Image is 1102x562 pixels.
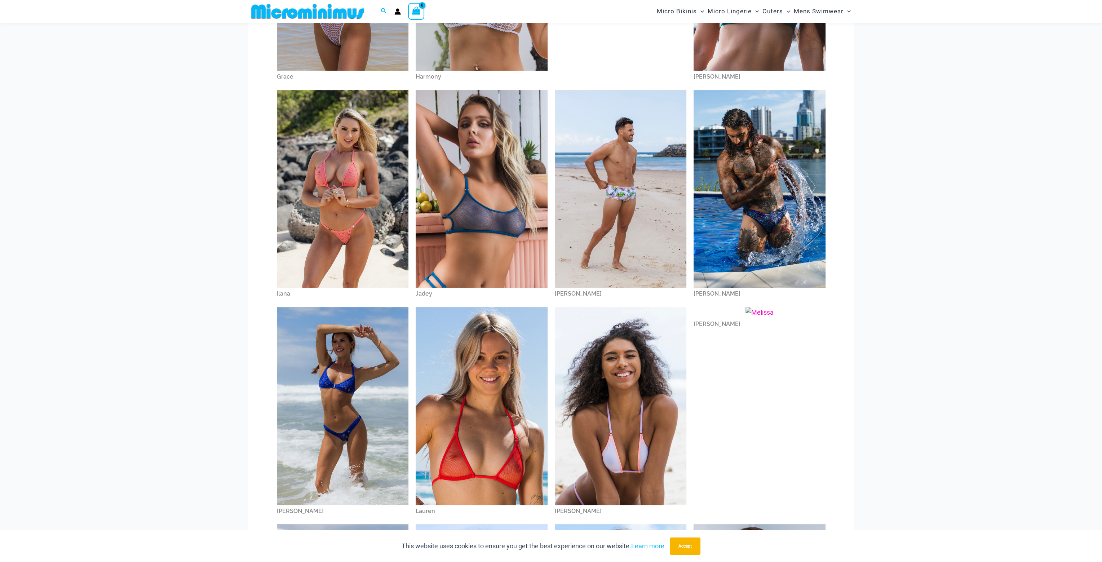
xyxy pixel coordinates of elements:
[694,71,826,83] div: [PERSON_NAME]
[655,2,706,21] a: Micro BikinisMenu ToggleMenu Toggle
[416,288,548,300] div: Jadey
[408,3,425,19] a: View Shopping Cart, empty
[844,2,851,21] span: Menu Toggle
[694,90,826,300] a: Jay[PERSON_NAME]
[277,90,409,300] a: IlanaIlana
[555,307,687,517] a: Mel[PERSON_NAME]
[394,8,401,15] a: Account icon link
[708,2,752,21] span: Micro Lingerie
[416,71,548,83] div: Harmony
[416,90,548,288] img: Jadey
[381,7,387,16] a: Search icon link
[555,90,687,288] img: James
[657,2,697,21] span: Micro Bikinis
[277,307,409,505] img: Kati
[555,505,687,517] div: [PERSON_NAME]
[694,318,826,330] div: [PERSON_NAME]
[277,71,409,83] div: Grace
[555,288,687,300] div: [PERSON_NAME]
[694,90,826,288] img: Jay
[277,307,409,517] a: Kati[PERSON_NAME]
[277,288,409,300] div: Ilana
[783,2,790,21] span: Menu Toggle
[697,2,704,21] span: Menu Toggle
[631,542,664,550] a: Learn more
[706,2,761,21] a: Micro LingerieMenu ToggleMenu Toggle
[694,307,826,330] a: Melissa[PERSON_NAME]
[416,307,548,505] img: Lauren
[752,2,759,21] span: Menu Toggle
[555,307,687,505] img: Mel
[416,505,548,517] div: Lauren
[745,307,774,318] img: Melissa
[762,2,783,21] span: Outers
[277,90,409,288] img: Ilana
[416,90,548,300] a: JadeyJadey
[402,541,664,552] p: This website uses cookies to ensure you get the best experience on our website.
[792,2,853,21] a: Mens SwimwearMenu ToggleMenu Toggle
[416,307,548,517] a: LaurenLauren
[670,537,700,555] button: Accept
[654,1,854,22] nav: Site Navigation
[694,288,826,300] div: [PERSON_NAME]
[761,2,792,21] a: OutersMenu ToggleMenu Toggle
[794,2,844,21] span: Mens Swimwear
[277,505,409,517] div: [PERSON_NAME]
[555,90,687,300] a: James[PERSON_NAME]
[248,3,367,19] img: MM SHOP LOGO FLAT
